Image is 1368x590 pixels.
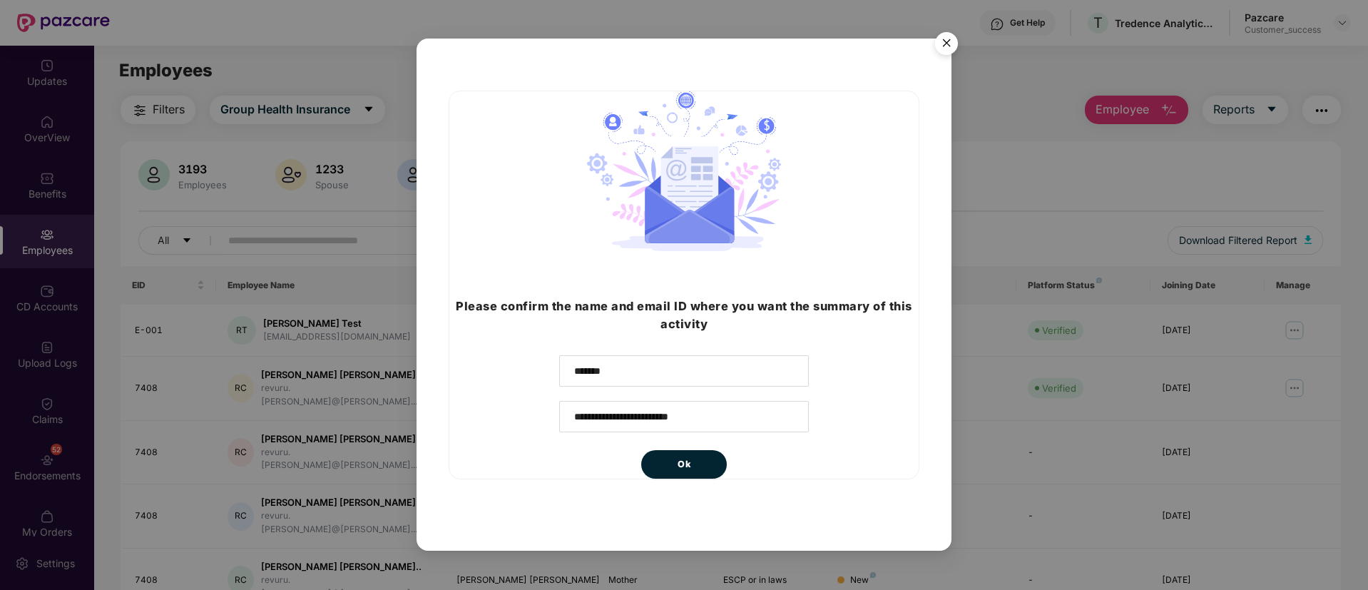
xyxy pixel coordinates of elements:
button: Ok [641,451,727,479]
button: Close [927,25,965,63]
span: Ok [678,458,690,472]
img: svg+xml;base64,PHN2ZyB4bWxucz0iaHR0cDovL3d3dy53My5vcmcvMjAwMC9zdmciIHdpZHRoPSIyNzIuMjI0IiBoZWlnaH... [587,91,781,251]
img: svg+xml;base64,PHN2ZyB4bWxucz0iaHR0cDovL3d3dy53My5vcmcvMjAwMC9zdmciIHdpZHRoPSI1NiIgaGVpZ2h0PSI1Ni... [927,26,966,66]
h3: Please confirm the name and email ID where you want the summary of this activity [449,297,919,334]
